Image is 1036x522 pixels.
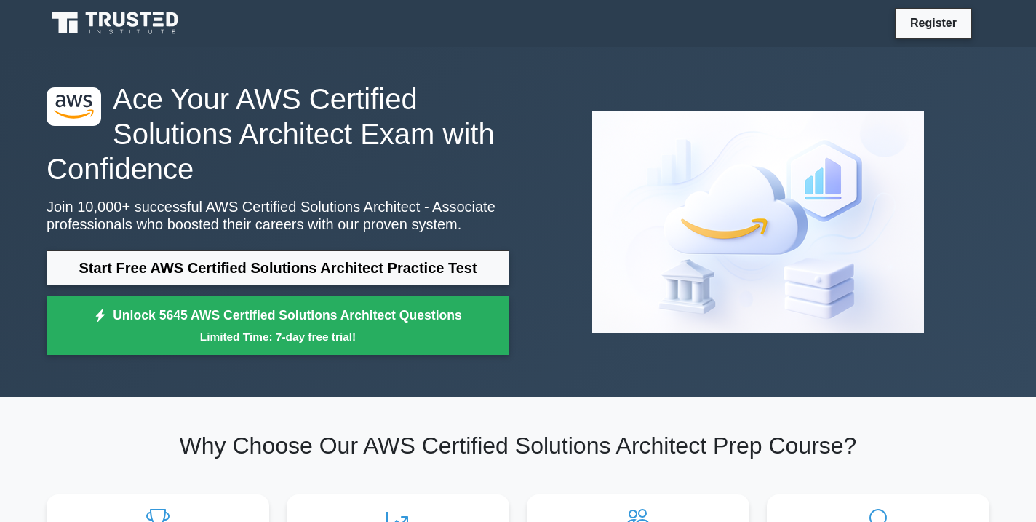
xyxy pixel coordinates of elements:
[901,14,965,32] a: Register
[47,82,509,186] h1: Ace Your AWS Certified Solutions Architect Exam with Confidence
[47,432,989,459] h2: Why Choose Our AWS Certified Solutions Architect Prep Course?
[47,296,509,355] a: Unlock 5645 AWS Certified Solutions Architect QuestionsLimited Time: 7-day free trial!
[47,198,509,233] p: Join 10,000+ successful AWS Certified Solutions Architect - Associate professionals who boosted t...
[581,100,936,344] img: AWS Certified Solutions Architect - Associate Preview
[65,328,491,345] small: Limited Time: 7-day free trial!
[47,250,509,285] a: Start Free AWS Certified Solutions Architect Practice Test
